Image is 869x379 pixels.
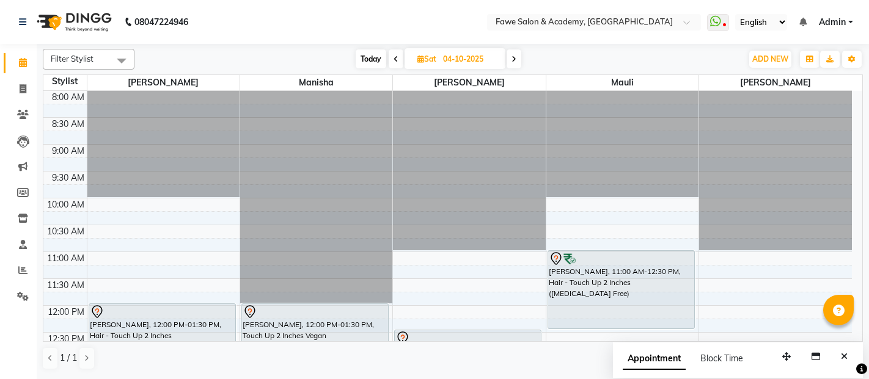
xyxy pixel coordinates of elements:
[50,171,87,184] div: 9:30 AM
[60,352,77,364] span: 1 / 1
[45,198,87,211] div: 10:00 AM
[818,330,857,367] iframe: chat widget
[45,279,87,292] div: 11:30 AM
[623,348,686,370] span: Appointment
[45,333,87,345] div: 12:30 PM
[414,54,439,63] span: Sat
[50,145,87,157] div: 9:00 AM
[356,49,386,68] span: Today
[749,51,791,68] button: ADD NEW
[395,330,541,342] div: [PERSON_NAME], 12:30 PM-12:45 PM, Styling [DEMOGRAPHIC_DATA] by Creative Head
[50,91,87,104] div: 8:00 AM
[50,118,87,131] div: 8:30 AM
[240,75,392,90] span: Manisha
[134,5,188,39] b: 08047224946
[546,75,698,90] span: Mauli
[87,75,240,90] span: [PERSON_NAME]
[31,5,115,39] img: logo
[752,54,788,63] span: ADD NEW
[45,306,87,319] div: 12:00 PM
[45,225,87,238] div: 10:30 AM
[51,54,94,63] span: Filter Stylist
[43,75,87,88] div: Stylist
[439,50,501,68] input: 2025-10-04
[699,75,852,90] span: [PERSON_NAME]
[700,353,743,364] span: Block Time
[819,16,846,29] span: Admin
[45,252,87,265] div: 11:00 AM
[548,251,694,328] div: [PERSON_NAME], 11:00 AM-12:30 PM, Hair - Touch Up 2 Inches ([MEDICAL_DATA] Free)
[393,75,545,90] span: [PERSON_NAME]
